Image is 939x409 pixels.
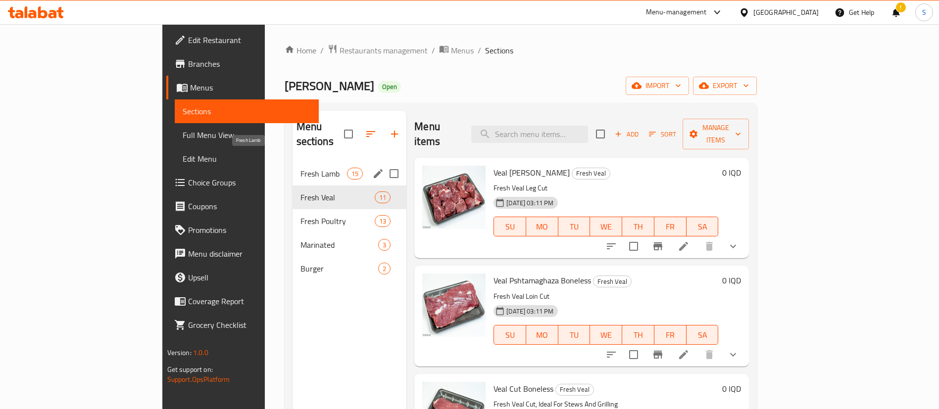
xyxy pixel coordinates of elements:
[166,171,319,194] a: Choice Groups
[422,273,486,337] img: Veal Pshtamaghaza Boneless
[300,168,347,180] span: Fresh Lamb
[293,158,407,284] nav: Menu sections
[502,307,557,316] span: [DATE] 03:11 PM
[498,328,522,342] span: SU
[188,200,311,212] span: Coupons
[691,122,741,146] span: Manage items
[599,343,623,366] button: sort-choices
[297,119,345,149] h2: Menu sections
[378,263,391,274] div: items
[383,122,406,146] button: Add section
[166,28,319,52] a: Edit Restaurant
[378,81,401,93] div: Open
[626,220,650,234] span: TH
[167,363,213,376] span: Get support on:
[634,80,681,92] span: import
[175,147,319,171] a: Edit Menu
[646,127,679,142] button: Sort
[188,224,311,236] span: Promotions
[498,220,522,234] span: SU
[166,289,319,313] a: Coverage Report
[379,264,390,273] span: 2
[562,328,587,342] span: TU
[646,234,670,258] button: Branch-specific-item
[678,349,690,361] a: Edit menu item
[526,325,558,345] button: MO
[494,273,591,288] span: Veal Pshtamaghaza Boneless
[188,248,311,260] span: Menu disclaimer
[727,349,739,361] svg: Show Choices
[451,45,474,56] span: Menus
[471,126,588,143] input: search
[649,129,676,140] span: Sort
[300,239,379,251] span: Marinated
[691,328,715,342] span: SA
[188,177,311,188] span: Choice Groups
[572,168,610,180] div: Fresh Veal
[347,169,362,179] span: 15
[375,193,390,202] span: 11
[285,75,374,97] span: [PERSON_NAME]
[166,218,319,242] a: Promotions
[166,194,319,218] a: Coupons
[494,381,553,396] span: Veal Cut Boneless
[300,263,379,274] span: Burger
[646,343,670,366] button: Branch-specific-item
[626,328,650,342] span: TH
[188,272,311,283] span: Upsell
[722,166,741,180] h6: 0 IQD
[593,276,631,287] span: Fresh Veal
[654,217,687,236] button: FR
[293,233,407,257] div: Marinated3
[375,217,390,226] span: 13
[340,45,428,56] span: Restaurants management
[379,240,390,250] span: 3
[175,123,319,147] a: Full Menu View
[494,217,526,236] button: SU
[646,6,707,18] div: Menu-management
[193,346,208,359] span: 1.0.0
[190,82,311,93] span: Menus
[300,191,375,203] span: Fresh Veal
[572,168,610,179] span: Fresh Veal
[502,198,557,208] span: [DATE] 03:11 PM
[183,129,311,141] span: Full Menu View
[166,242,319,266] a: Menu disclaimer
[414,119,459,149] h2: Menu items
[167,346,192,359] span: Version:
[183,153,311,165] span: Edit Menu
[478,45,481,56] li: /
[293,162,407,185] div: Fresh Lamb15edit
[753,7,819,18] div: [GEOGRAPHIC_DATA]
[485,45,513,56] span: Sections
[320,45,324,56] li: /
[338,124,359,144] span: Select all sections
[922,7,926,18] span: S
[375,191,391,203] div: items
[727,240,739,252] svg: Show Choices
[697,234,721,258] button: delete
[530,328,554,342] span: MO
[658,328,683,342] span: FR
[599,234,623,258] button: sort-choices
[722,382,741,396] h6: 0 IQD
[558,217,591,236] button: TU
[300,215,375,227] span: Fresh Poultry
[626,77,689,95] button: import
[378,83,401,91] span: Open
[558,325,591,345] button: TU
[293,185,407,209] div: Fresh Veal11
[188,295,311,307] span: Coverage Report
[328,44,428,57] a: Restaurants management
[422,166,486,229] img: Veal Mayncha Boneless
[432,45,435,56] li: /
[594,220,618,234] span: WE
[693,77,757,95] button: export
[166,52,319,76] a: Branches
[556,384,593,395] span: Fresh Veal
[183,105,311,117] span: Sections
